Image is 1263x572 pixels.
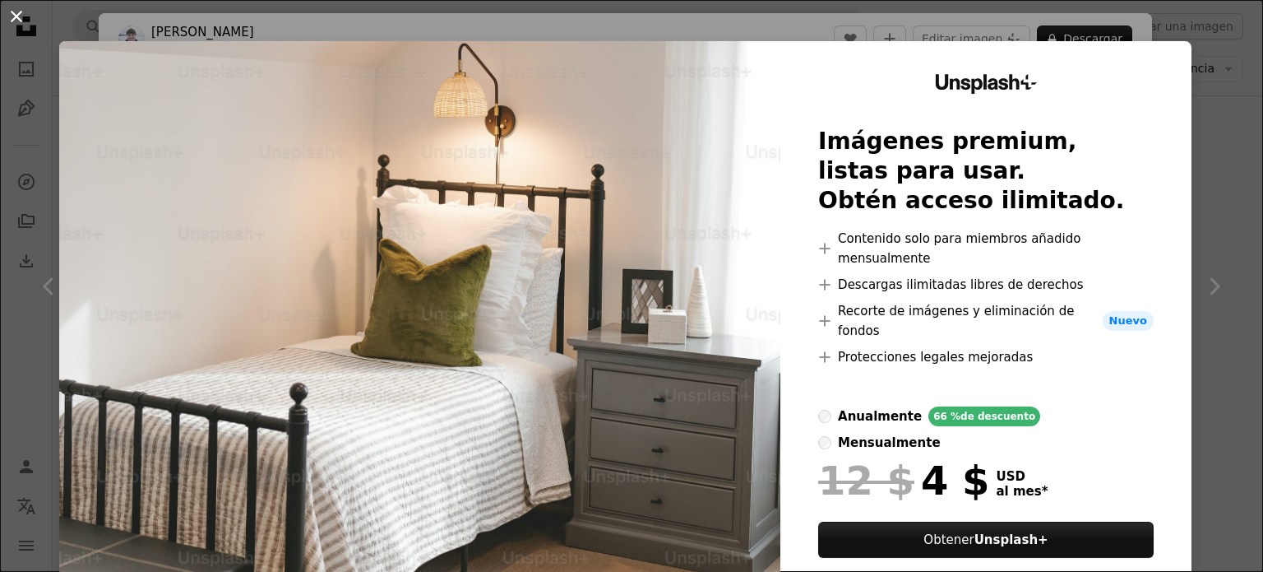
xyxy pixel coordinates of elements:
span: al mes * [997,484,1048,499]
strong: Unsplash+ [974,532,1048,547]
input: mensualmente [818,436,831,449]
button: ObtenerUnsplash+ [818,522,1154,558]
li: Recorte de imágenes y eliminación de fondos [818,301,1154,341]
h2: Imágenes premium, listas para usar. Obtén acceso ilimitado. [818,127,1154,216]
li: Protecciones legales mejoradas [818,347,1154,367]
div: 66 % de descuento [928,407,1040,426]
span: Nuevo [1103,311,1154,331]
input: anualmente66 %de descuento [818,410,831,423]
div: 4 $ [818,459,989,502]
li: Contenido solo para miembros añadido mensualmente [818,229,1154,268]
li: Descargas ilimitadas libres de derechos [818,275,1154,295]
div: anualmente [838,407,922,426]
div: mensualmente [838,433,940,453]
span: 12 $ [818,459,914,502]
span: USD [997,469,1048,484]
